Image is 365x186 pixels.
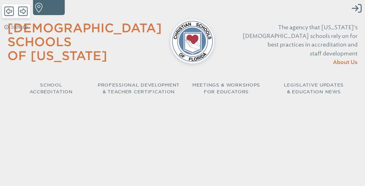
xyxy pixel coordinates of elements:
[284,82,344,94] span: Legislative Updates & Education News
[333,60,358,65] span: About Us
[7,21,162,63] a: [DEMOGRAPHIC_DATA] Schools of [US_STATE]
[30,82,73,94] span: School Accreditation
[18,6,28,17] span: Forward
[192,82,260,94] span: Meetings & Workshops for Educators
[43,3,63,14] p: Find a school
[10,24,22,30] p: 100%
[98,82,180,94] span: Professional Development & Teacher Certification
[170,19,214,63] img: csf-logo-web-colors.png
[243,24,358,57] span: The agency that [US_STATE]’s [DEMOGRAPHIC_DATA] schools rely on for best practices in accreditati...
[4,6,14,17] span: Back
